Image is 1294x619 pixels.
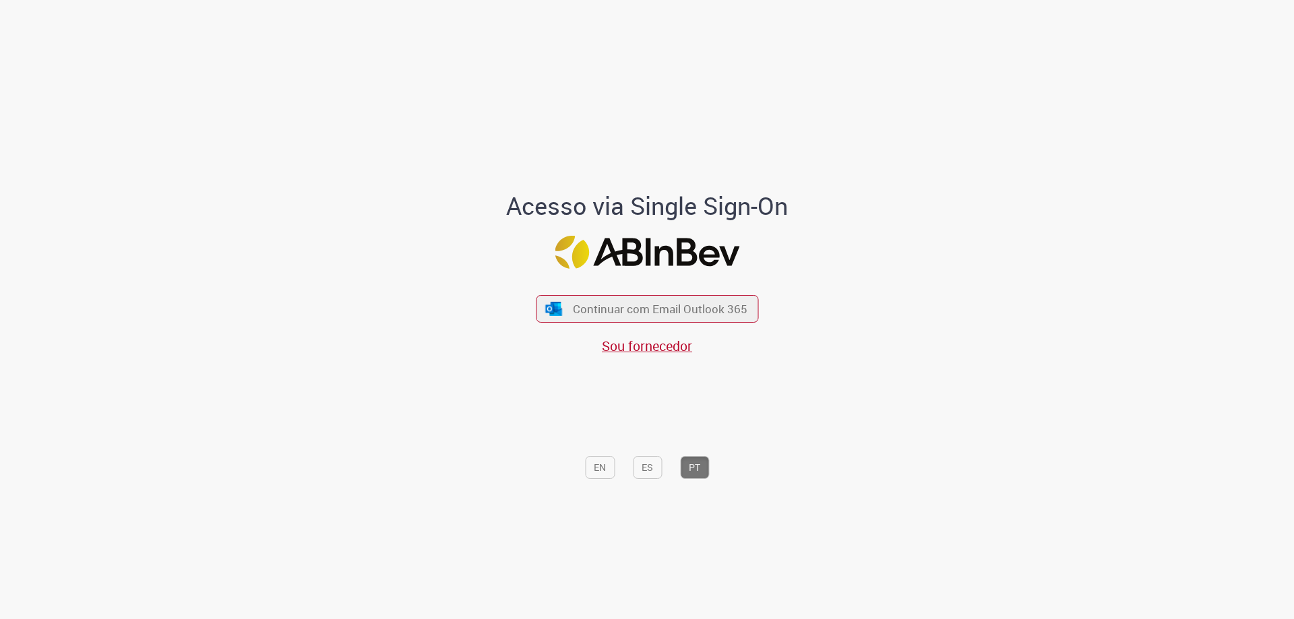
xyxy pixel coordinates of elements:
button: ícone Azure/Microsoft 360 Continuar com Email Outlook 365 [536,295,758,323]
span: Continuar com Email Outlook 365 [573,301,747,317]
button: EN [585,456,615,479]
h1: Acesso via Single Sign-On [460,193,834,220]
img: ícone Azure/Microsoft 360 [545,302,563,316]
a: Sou fornecedor [602,337,692,355]
button: PT [680,456,709,479]
button: ES [633,456,662,479]
img: Logo ABInBev [555,236,739,269]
